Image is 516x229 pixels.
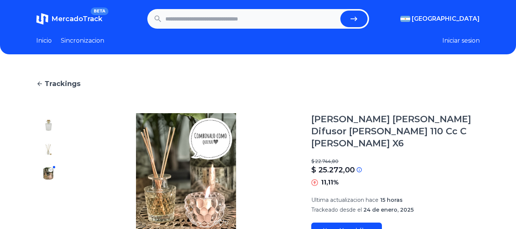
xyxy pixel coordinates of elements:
p: $ 25.272,00 [311,164,355,175]
p: 11,11% [321,178,339,187]
button: Iniciar sesion [442,36,480,45]
a: Trackings [36,78,480,89]
span: 15 horas [380,197,403,203]
span: MercadoTrack [51,15,102,23]
img: Frasco Vidrio Difusor Labrado 110 Cc C Tapon Madera X6 [42,168,54,180]
span: Trackeado desde el [311,206,362,213]
img: Frasco Vidrio Difusor Labrado 110 Cc C Tapon Madera X6 [42,143,54,155]
a: Sincronizacion [61,36,104,45]
span: Trackings [45,78,80,89]
span: BETA [91,8,108,15]
img: MercadoTrack [36,13,48,25]
span: Ultima actualizacion hace [311,197,379,203]
a: MercadoTrackBETA [36,13,102,25]
span: 24 de enero, 2025 [363,206,414,213]
button: [GEOGRAPHIC_DATA] [400,14,480,23]
img: Frasco Vidrio Difusor Labrado 110 Cc C Tapon Madera X6 [42,119,54,131]
p: $ 22.744,80 [311,158,480,164]
a: Inicio [36,36,52,45]
span: [GEOGRAPHIC_DATA] [412,14,480,23]
img: Argentina [400,16,410,22]
h1: [PERSON_NAME] [PERSON_NAME] Difusor [PERSON_NAME] 110 Cc C [PERSON_NAME] X6 [311,113,480,149]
